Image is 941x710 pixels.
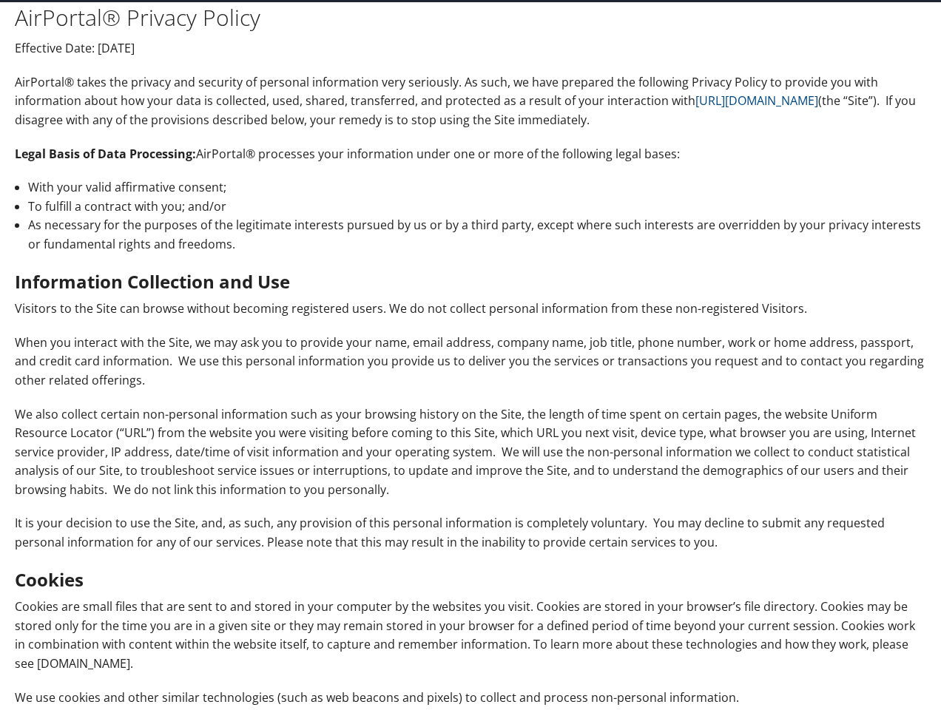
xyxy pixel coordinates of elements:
p: AirPortal® takes the privacy and security of personal information very seriously. As such, we hav... [15,73,926,130]
li: To fulfill a contract with you; and/or [28,197,926,217]
strong: Information Collection and Use [15,269,290,294]
li: As necessary for the purposes of the legitimate interests pursued by us or by a third party, exce... [28,216,926,254]
li: With your valid affirmative consent; [28,178,926,197]
a: [URL][DOMAIN_NAME] [695,92,818,109]
p: Visitors to the Site can browse without becoming registered users. We do not collect personal inf... [15,300,926,319]
p: It is your decision to use the Site, and, as such, any provision of this personal information is ... [15,514,926,552]
p: When you interact with the Site, we may ask you to provide your name, email address, company name... [15,334,926,390]
h1: AirPortal® Privacy Policy [15,2,926,33]
p: We also collect certain non-personal information such as your browsing history on the Site, the l... [15,405,926,500]
p: Effective Date: [DATE] [15,39,926,58]
strong: Legal Basis of Data Processing: [15,146,196,162]
p: Cookies are small files that are sent to and stored in your computer by the websites you visit. C... [15,598,926,673]
p: AirPortal® processes your information under one or more of the following legal bases: [15,145,926,164]
p: We use cookies and other similar technologies (such as web beacons and pixels) to collect and pro... [15,689,926,708]
strong: Cookies [15,567,84,592]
